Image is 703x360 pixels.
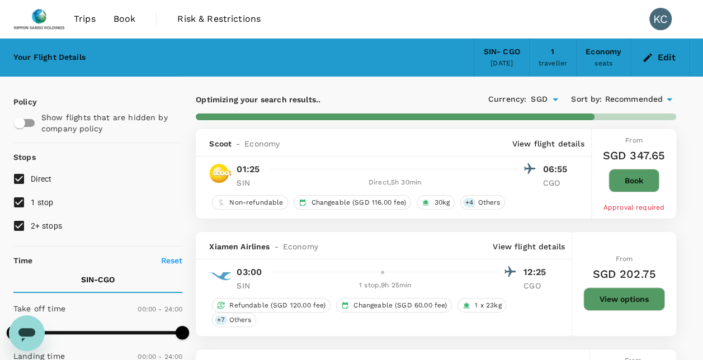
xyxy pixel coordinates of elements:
div: SIN - CGO [483,46,520,58]
span: From [625,136,643,144]
p: SIN [237,177,265,188]
span: Trips [74,12,96,26]
span: 00:00 - 24:00 [138,305,182,313]
span: From [616,255,633,263]
p: CGO [543,177,571,188]
div: Economy [586,46,621,58]
p: Show flights that are hidden by company policy [41,112,175,134]
button: Open [548,92,563,107]
span: Non-refundable [225,198,287,207]
p: SIN [237,280,265,291]
span: Recommended [605,93,663,106]
strong: Stops [13,153,36,162]
span: Changeable (SGD 60.00 fee) [349,301,451,310]
div: 1 [551,46,554,58]
span: Sort by : [571,93,602,106]
p: 01:25 [237,163,260,176]
div: Your Flight Details [13,51,86,64]
p: 03:00 [237,266,262,279]
p: 06:55 [543,163,571,176]
p: Reset [161,255,183,266]
div: seats [595,58,612,69]
p: View flight details [512,138,584,149]
div: Changeable (SGD 116.00 fee) [294,195,411,210]
div: +7Others [212,312,256,327]
p: Optimizing your search results.. [196,94,436,105]
span: 2+ stops [31,221,62,230]
span: Risk & Restrictions [177,12,261,26]
p: View flight details [493,241,565,252]
div: 1 stop , 9h 25min [271,280,499,291]
span: 1 stop [31,198,54,207]
span: Others [473,198,504,207]
div: [DATE] [490,58,513,69]
h6: SGD 347.65 [603,146,666,164]
span: Changeable (SGD 116.00 fee) [306,198,411,207]
div: KC [649,8,672,30]
div: Changeable (SGD 60.00 fee) [336,298,452,312]
span: 30kg [430,198,454,207]
span: - [270,241,283,252]
div: Direct , 5h 30min [271,177,518,188]
p: CGO [523,280,551,291]
span: Direct [31,174,52,183]
span: + 4 [463,198,475,207]
div: Non-refundable [212,195,288,210]
h6: SGD 202.75 [592,265,656,283]
span: - [232,138,244,149]
span: Scoot [209,138,232,149]
img: TR [209,162,232,184]
img: MF [209,265,232,287]
span: Book [114,12,136,26]
span: Refundable (SGD 120.00 fee) [225,301,330,310]
div: Refundable (SGD 120.00 fee) [212,298,331,312]
button: View options [583,287,665,311]
div: traveller [539,58,567,69]
span: + 7 [215,315,227,325]
div: 30kg [417,195,455,210]
img: Nippon Sanso Holdings Singapore Pte Ltd [13,7,65,31]
button: Book [608,169,659,192]
p: Time [13,255,33,266]
button: Edit [640,49,680,67]
span: Approval required [603,203,664,211]
p: SIN - CGO [81,274,115,285]
div: 1 x 23kg [457,298,506,312]
iframe: Button to launch messaging window, conversation in progress [9,315,45,351]
span: Economy [283,241,318,252]
p: Take off time [13,303,65,314]
span: Economy [244,138,280,149]
p: 12:25 [523,266,551,279]
span: Xiamen Airlines [209,241,270,252]
span: Others [225,315,256,325]
div: +4Others [460,195,505,210]
p: Policy [13,96,23,107]
span: Currency : [488,93,526,106]
span: 1 x 23kg [470,301,506,310]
